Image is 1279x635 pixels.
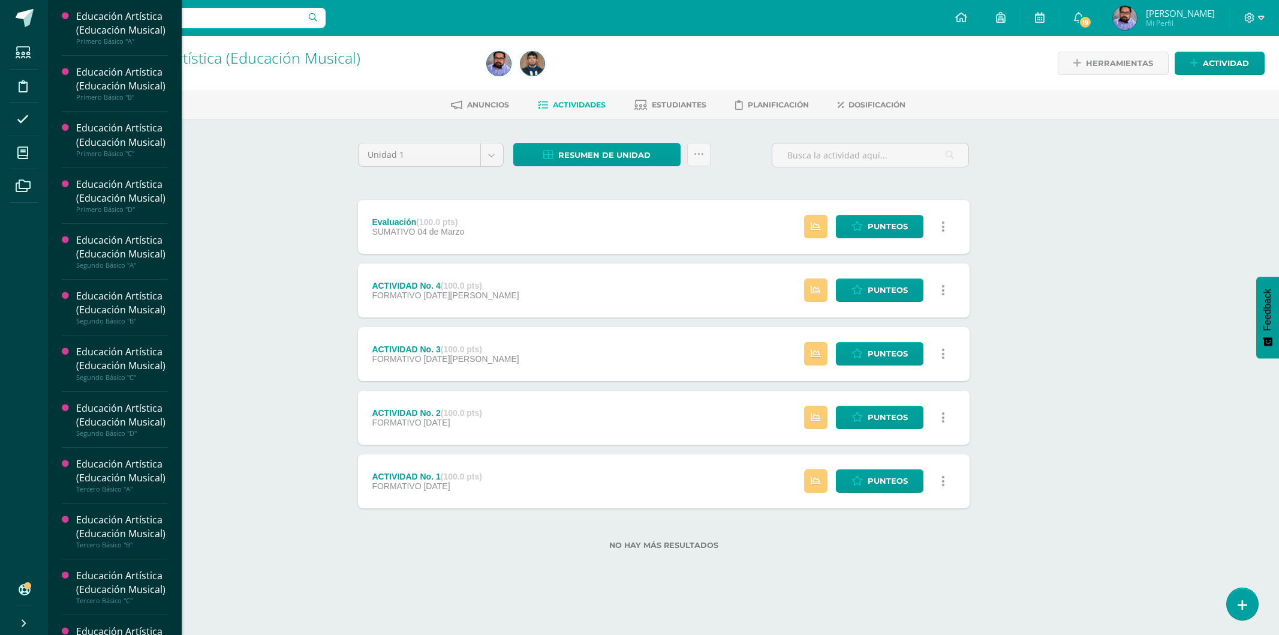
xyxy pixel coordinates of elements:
[838,95,905,115] a: Dosificación
[868,279,908,301] span: Punteos
[76,569,167,605] a: Educación Artística (Educación Musical)Tercero Básico "C"
[558,144,651,166] span: Resumen de unidad
[76,373,167,382] div: Segundo Básico "C"
[836,469,923,493] a: Punteos
[416,217,458,227] strong: (100.0 pts)
[634,95,706,115] a: Estudiantes
[487,52,511,76] img: 7c3d6755148f85b195babec4e2a345e8.png
[1058,52,1169,75] a: Herramientas
[836,278,923,302] a: Punteos
[76,485,167,493] div: Tercero Básico "A"
[372,227,415,236] span: SUMATIVO
[76,345,167,373] div: Educación Artística (Educación Musical)
[372,290,421,300] span: FORMATIVO
[94,47,360,68] a: Educación Artística (Educación Musical)
[652,100,706,109] span: Estudiantes
[1262,289,1273,331] span: Feedback
[76,178,167,205] div: Educación Artística (Educación Musical)
[372,472,482,481] div: ACTIVIDAD No. 1
[76,402,167,429] div: Educación Artística (Educación Musical)
[520,52,544,76] img: 8c648ab03079b18c3371769e6fc6bd45.png
[513,143,681,166] a: Resumen de unidad
[76,233,167,269] a: Educación Artística (Educación Musical)Segundo Básico "A"
[76,65,167,93] div: Educación Artística (Educación Musical)
[423,481,450,491] span: [DATE]
[76,429,167,438] div: Segundo Básico "D"
[372,408,482,418] div: ACTIVIDAD No. 2
[553,100,606,109] span: Actividades
[1146,18,1215,28] span: Mi Perfil
[868,470,908,492] span: Punteos
[735,95,809,115] a: Planificación
[76,289,167,317] div: Educación Artística (Educación Musical)
[76,121,167,157] a: Educación Artística (Educación Musical)Primero Básico "C"
[368,143,471,166] span: Unidad 1
[441,472,482,481] strong: (100.0 pts)
[76,289,167,325] a: Educación Artística (Educación Musical)Segundo Básico "B"
[76,513,167,541] div: Educación Artística (Educación Musical)
[76,233,167,261] div: Educación Artística (Educación Musical)
[868,343,908,365] span: Punteos
[372,481,421,491] span: FORMATIVO
[441,408,482,418] strong: (100.0 pts)
[868,406,908,429] span: Punteos
[358,541,970,550] label: No hay más resultados
[372,418,421,427] span: FORMATIVO
[76,345,167,381] a: Educación Artística (Educación Musical)Segundo Básico "C"
[76,261,167,269] div: Segundo Básico "A"
[372,281,519,290] div: ACTIVIDAD No. 4
[76,457,167,493] a: Educación Artística (Educación Musical)Tercero Básico "A"
[372,345,519,354] div: ACTIVIDAD No. 3
[94,49,473,66] h1: Educación Artística (Educación Musical)
[76,457,167,485] div: Educación Artística (Educación Musical)
[423,418,450,427] span: [DATE]
[748,100,809,109] span: Planificación
[76,569,167,597] div: Educación Artística (Educación Musical)
[94,66,473,77] div: Tercero Básico 'D'
[451,95,509,115] a: Anuncios
[772,143,968,167] input: Busca la actividad aquí...
[76,37,167,46] div: Primero Básico "A"
[76,93,167,101] div: Primero Básico "B"
[359,143,503,166] a: Unidad 1
[76,10,167,37] div: Educación Artística (Educación Musical)
[1256,277,1279,358] button: Feedback - Mostrar encuesta
[76,178,167,214] a: Educación Artística (Educación Musical)Primero Básico "D"
[836,215,923,238] a: Punteos
[868,215,908,238] span: Punteos
[1113,6,1137,30] img: 7c3d6755148f85b195babec4e2a345e8.png
[1079,16,1092,29] span: 19
[76,121,167,149] div: Educación Artística (Educación Musical)
[1175,52,1265,75] a: Actividad
[441,281,482,290] strong: (100.0 pts)
[76,65,167,101] a: Educación Artística (Educación Musical)Primero Básico "B"
[76,597,167,605] div: Tercero Básico "C"
[1146,7,1215,19] span: [PERSON_NAME]
[76,10,167,46] a: Educación Artística (Educación Musical)Primero Básico "A"
[423,290,519,300] span: [DATE][PERSON_NAME]
[467,100,509,109] span: Anuncios
[538,95,606,115] a: Actividades
[76,205,167,214] div: Primero Básico "D"
[372,354,421,364] span: FORMATIVO
[1203,52,1249,74] span: Actividad
[372,217,464,227] div: Evaluación
[836,406,923,429] a: Punteos
[76,317,167,325] div: Segundo Básico "B"
[1086,52,1153,74] span: Herramientas
[56,8,326,28] input: Busca un usuario...
[423,354,519,364] span: [DATE][PERSON_NAME]
[76,541,167,549] div: Tercero Básico "B"
[417,227,464,236] span: 04 de Marzo
[441,345,482,354] strong: (100.0 pts)
[76,402,167,438] a: Educación Artística (Educación Musical)Segundo Básico "D"
[76,513,167,549] a: Educación Artística (Educación Musical)Tercero Básico "B"
[836,342,923,366] a: Punteos
[76,149,167,158] div: Primero Básico "C"
[848,100,905,109] span: Dosificación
